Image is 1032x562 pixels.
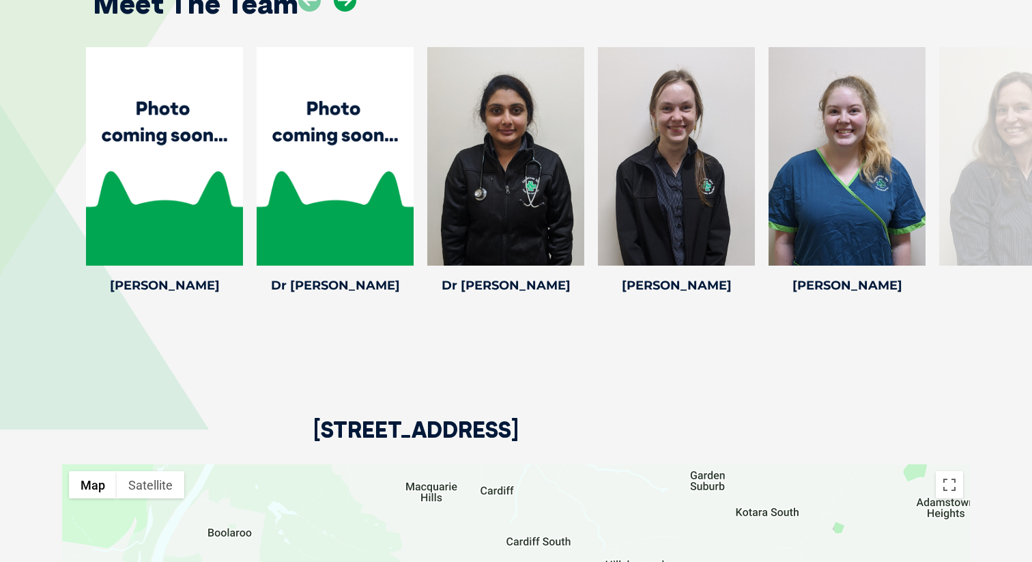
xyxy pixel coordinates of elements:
h4: [PERSON_NAME] [86,279,243,292]
h4: Dr [PERSON_NAME] [427,279,584,292]
button: Show satellite imagery [117,471,184,498]
button: Show street map [69,471,117,498]
h2: [STREET_ADDRESS] [313,419,519,464]
button: Toggle fullscreen view [936,471,963,498]
h4: [PERSON_NAME] [769,279,926,292]
h4: Dr [PERSON_NAME] [257,279,414,292]
h4: [PERSON_NAME] [598,279,755,292]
